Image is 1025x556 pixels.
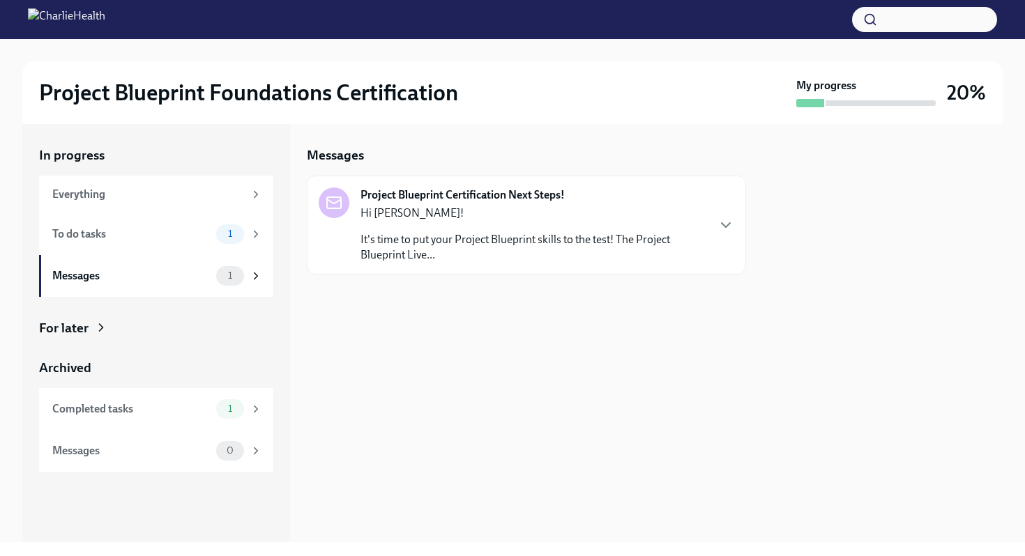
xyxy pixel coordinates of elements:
[39,79,458,107] h2: Project Blueprint Foundations Certification
[39,213,273,255] a: To do tasks1
[39,388,273,430] a: Completed tasks1
[220,270,241,281] span: 1
[28,8,105,31] img: CharlieHealth
[220,403,241,414] span: 1
[307,146,364,164] h5: Messages
[52,187,244,202] div: Everything
[39,146,273,164] a: In progress
[360,187,565,203] strong: Project Blueprint Certification Next Steps!
[39,430,273,472] a: Messages0
[220,229,241,239] span: 1
[39,255,273,297] a: Messages1
[52,443,211,458] div: Messages
[39,319,273,337] a: For later
[218,445,242,456] span: 0
[52,226,211,242] div: To do tasks
[360,206,706,221] p: Hi [PERSON_NAME]!
[39,359,273,377] a: Archived
[360,232,706,263] p: It's time to put your Project Blueprint skills to the test! The Project Blueprint Live...
[39,319,89,337] div: For later
[52,268,211,284] div: Messages
[52,401,211,417] div: Completed tasks
[947,80,986,105] h3: 20%
[39,176,273,213] a: Everything
[796,78,856,93] strong: My progress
